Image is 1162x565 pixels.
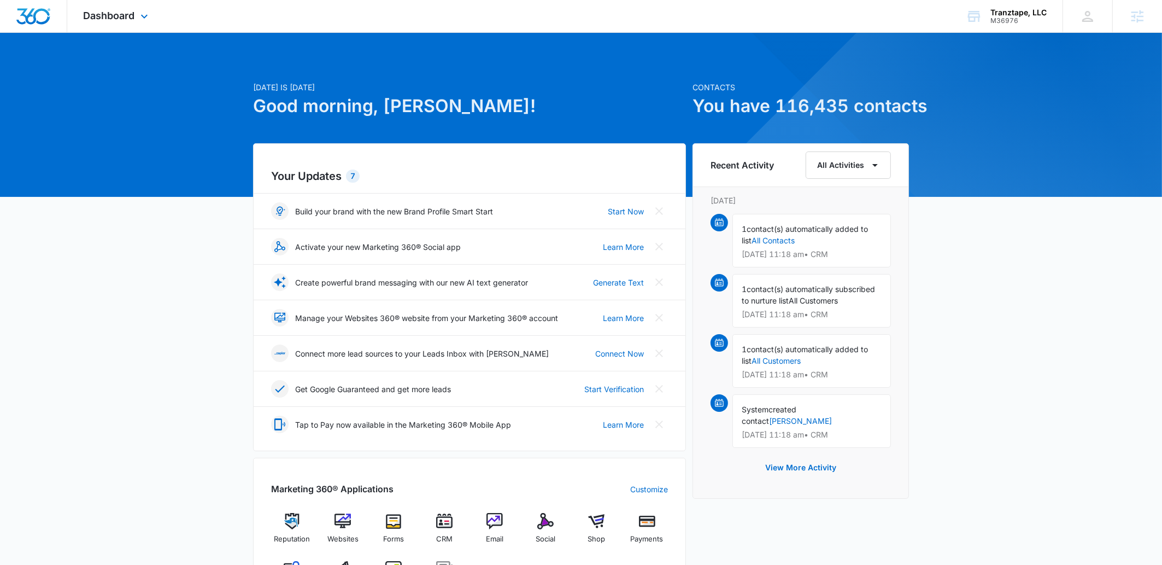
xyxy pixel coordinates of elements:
p: Contacts [692,81,909,93]
span: CRM [436,534,453,545]
h1: You have 116,435 contacts [692,93,909,119]
span: 1 [742,284,747,294]
a: Learn More [603,241,644,253]
a: Customize [630,484,668,495]
a: Reputation [271,513,313,552]
h2: Your Updates [271,168,668,184]
span: System [742,405,768,414]
a: Shop [576,513,618,552]
a: Forms [373,513,415,552]
button: All Activities [806,152,891,179]
span: All Customers [789,296,838,305]
span: 1 [742,224,747,234]
span: Reputation [274,534,310,545]
button: Close [650,345,668,362]
span: contact(s) automatically added to list [742,224,868,245]
span: Social [536,534,555,545]
p: [DATE] 11:18 am • CRM [742,371,882,378]
span: created contact [742,405,796,426]
span: Shop [588,534,605,545]
span: 1 [742,345,747,354]
button: Close [650,416,668,433]
a: CRM [423,513,465,552]
a: Start Now [608,206,644,217]
h2: Marketing 360® Applications [271,482,394,496]
span: Email [486,534,503,545]
span: Dashboard [84,10,135,21]
a: All Contacts [752,236,795,245]
p: [DATE] is [DATE] [253,81,686,93]
a: Connect Now [595,348,644,359]
a: Payments [626,513,668,552]
div: 7 [346,170,360,183]
p: [DATE] [711,195,891,206]
a: Email [474,513,516,552]
p: Get Google Guaranteed and get more leads [295,383,451,395]
p: Manage your Websites 360® website from your Marketing 360® account [295,312,558,324]
a: Start Verification [584,383,644,395]
span: Forms [383,534,404,545]
a: Generate Text [593,277,644,288]
h1: Good morning, [PERSON_NAME]! [253,93,686,119]
button: Close [650,273,668,291]
button: Close [650,380,668,398]
span: contact(s) automatically added to list [742,345,868,365]
a: Websites [322,513,364,552]
p: [DATE] 11:18 am • CRM [742,251,882,258]
p: Tap to Pay now available in the Marketing 360® Mobile App [295,419,511,430]
button: View More Activity [754,455,847,481]
a: Learn More [603,419,644,430]
a: Social [525,513,567,552]
button: Close [650,238,668,255]
div: account id [990,17,1047,25]
div: account name [990,8,1047,17]
p: Connect more lead sources to your Leads Inbox with [PERSON_NAME] [295,348,549,359]
p: [DATE] 11:18 am • CRM [742,431,882,439]
p: Create powerful brand messaging with our new AI text generator [295,277,528,288]
span: Websites [327,534,359,545]
a: Learn More [603,312,644,324]
p: Activate your new Marketing 360® Social app [295,241,461,253]
span: Payments [631,534,664,545]
p: [DATE] 11:18 am • CRM [742,311,882,318]
h6: Recent Activity [711,159,774,172]
span: contact(s) automatically subscribed to nurture list [742,284,875,305]
button: Close [650,202,668,220]
button: Close [650,309,668,327]
a: All Customers [752,356,801,365]
a: [PERSON_NAME] [769,416,832,426]
p: Build your brand with the new Brand Profile Smart Start [295,206,493,217]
